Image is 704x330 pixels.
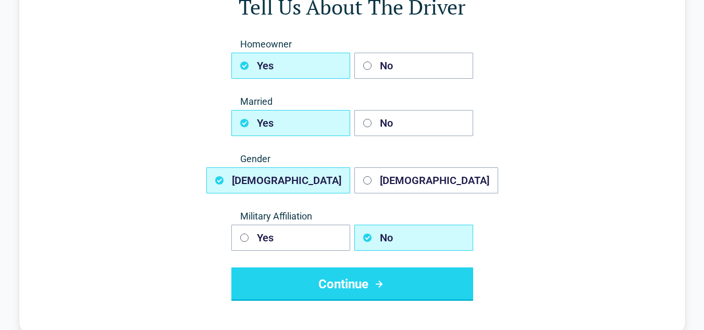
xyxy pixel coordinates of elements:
[231,110,350,136] button: Yes
[231,38,473,51] span: Homeowner
[354,225,473,251] button: No
[231,225,350,251] button: Yes
[231,95,473,108] span: Married
[231,53,350,79] button: Yes
[354,167,498,193] button: [DEMOGRAPHIC_DATA]
[231,267,473,301] button: Continue
[354,53,473,79] button: No
[206,167,350,193] button: [DEMOGRAPHIC_DATA]
[354,110,473,136] button: No
[231,210,473,223] span: Military Affiliation
[231,153,473,165] span: Gender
